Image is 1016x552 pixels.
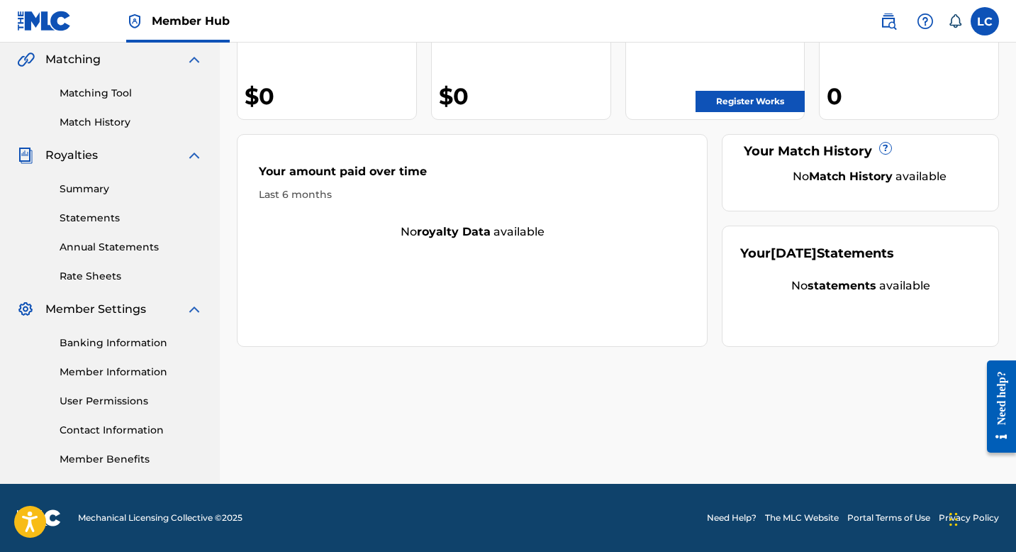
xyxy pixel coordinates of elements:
a: Annual Statements [60,240,203,255]
img: MLC Logo [17,11,72,31]
img: search [880,13,897,30]
a: Member Information [60,365,203,380]
span: Member Settings [45,301,146,318]
div: No available [758,168,981,185]
img: Matching [17,51,35,68]
div: Drag [949,498,958,541]
div: Notifications [948,14,962,28]
div: Your amount paid over time [259,163,686,187]
img: expand [186,301,203,318]
a: Matching Tool [60,86,203,101]
img: Member Settings [17,301,34,318]
strong: Match History [809,170,893,183]
span: Matching [45,51,101,68]
a: Member Benefits [60,452,203,467]
iframe: Resource Center [976,350,1016,464]
div: No available [238,223,707,241]
a: Need Help? [707,512,757,524]
img: expand [186,51,203,68]
img: Royalties [17,147,34,164]
a: Statements [60,211,203,226]
img: expand [186,147,203,164]
div: No available [740,277,981,294]
span: ? [880,143,891,154]
img: logo [17,509,61,526]
div: User Menu [971,7,999,35]
div: $0 [245,80,416,112]
a: The MLC Website [765,512,839,524]
a: User Permissions [60,394,203,409]
span: Member Hub [152,13,230,29]
div: Your Statements [740,244,894,263]
a: Public Search [874,7,903,35]
img: help [917,13,934,30]
div: Last 6 months [259,187,686,202]
a: Summary [60,182,203,197]
div: $0 [439,80,610,112]
a: Privacy Policy [939,512,999,524]
span: Royalties [45,147,98,164]
strong: statements [808,279,876,292]
div: Your Match History [740,142,981,161]
span: Mechanical Licensing Collective © 2025 [78,512,242,524]
a: Portal Terms of Use [847,512,930,524]
a: Rate Sheets [60,269,203,284]
div: Help [911,7,939,35]
img: Top Rightsholder [126,13,143,30]
a: Register Works [696,91,805,112]
div: 0 [827,80,998,112]
a: Match History [60,115,203,130]
iframe: Chat Widget [945,484,1016,552]
span: [DATE] [771,245,817,261]
a: Banking Information [60,336,203,350]
strong: royalty data [417,225,491,238]
a: Contact Information [60,423,203,438]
